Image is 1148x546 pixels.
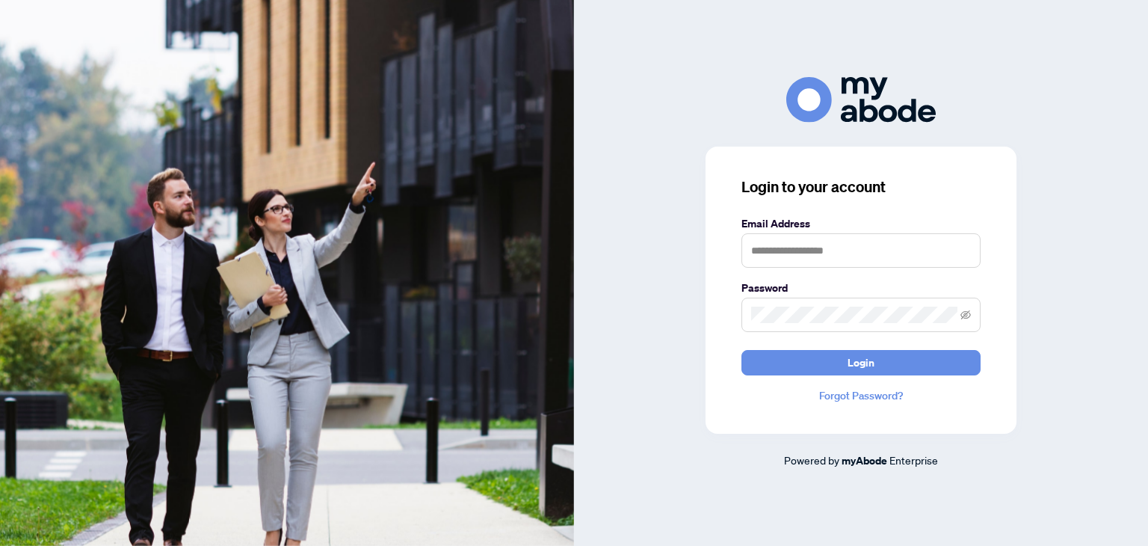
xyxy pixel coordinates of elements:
h3: Login to your account [741,177,981,197]
label: Email Address [741,215,981,232]
a: myAbode [842,453,887,469]
a: Forgot Password? [741,387,981,404]
span: eye-invisible [960,310,971,320]
label: Password [741,280,981,296]
img: ma-logo [786,77,936,123]
button: Login [741,350,981,375]
span: Login [848,351,874,375]
span: Powered by [784,453,839,467]
span: Enterprise [889,453,938,467]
